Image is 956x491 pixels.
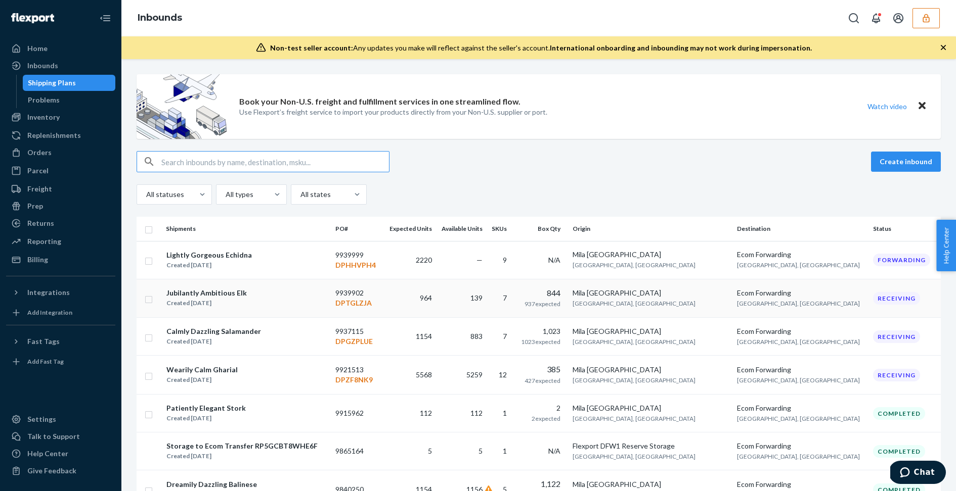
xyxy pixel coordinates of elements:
[27,449,68,459] div: Help Center
[573,261,696,269] span: [GEOGRAPHIC_DATA], [GEOGRAPHIC_DATA]
[861,99,914,114] button: Watch video
[23,75,116,91] a: Shipping Plans
[733,217,869,241] th: Destination
[737,261,860,269] span: [GEOGRAPHIC_DATA], [GEOGRAPHIC_DATA]
[6,305,115,321] a: Add Integration
[936,220,956,271] button: Help Center
[515,217,569,241] th: Box Qty
[166,375,238,385] div: Created [DATE]
[6,284,115,301] button: Integrations
[573,479,729,489] div: Mila [GEOGRAPHIC_DATA]
[416,370,432,379] span: 5568
[27,148,52,158] div: Orders
[428,447,432,455] span: 5
[27,201,43,211] div: Prep
[129,4,190,33] ol: breadcrumbs
[573,300,696,307] span: [GEOGRAPHIC_DATA], [GEOGRAPHIC_DATA]
[166,451,318,461] div: Created [DATE]
[6,198,115,214] a: Prep
[737,403,865,413] div: Ecom Forwarding
[470,409,483,417] span: 112
[28,95,60,105] div: Problems
[470,293,483,302] span: 139
[503,256,507,264] span: 9
[737,338,860,346] span: [GEOGRAPHIC_DATA], [GEOGRAPHIC_DATA]
[550,43,812,52] span: International onboarding and inbounding may not work during impersonation.
[476,256,483,264] span: —
[916,99,929,114] button: Close
[737,250,865,260] div: Ecom Forwarding
[27,61,58,71] div: Inbounds
[532,415,560,422] span: 2 expected
[573,338,696,346] span: [GEOGRAPHIC_DATA], [GEOGRAPHIC_DATA]
[6,354,115,370] a: Add Fast Tag
[225,189,226,200] input: All types
[525,300,560,308] span: 937 expected
[27,414,56,424] div: Settings
[6,411,115,427] a: Settings
[416,332,432,340] span: 1154
[844,8,864,28] button: Open Search Box
[737,479,865,489] div: Ecom Forwarding
[6,58,115,74] a: Inbounds
[737,453,860,460] span: [GEOGRAPHIC_DATA], [GEOGRAPHIC_DATA]
[331,318,383,356] td: 9937115
[466,370,483,379] span: 5259
[166,298,247,308] div: Created [DATE]
[503,409,507,417] span: 1
[27,308,72,317] div: Add Integration
[166,326,261,336] div: Calmly Dazzling Salamander
[873,445,925,458] div: Completed
[162,217,331,241] th: Shipments
[871,152,941,172] button: Create inbound
[569,217,733,241] th: Origin
[573,326,729,336] div: Mila [GEOGRAPHIC_DATA]
[6,215,115,231] a: Returns
[573,403,729,413] div: Mila [GEOGRAPHIC_DATA]
[27,236,61,247] div: Reporting
[737,365,865,375] div: Ecom Forwarding
[161,152,389,172] input: Search inbounds by name, destination, msku...
[873,407,925,420] div: Completed
[166,288,247,298] div: Jubilantly Ambitious Elk
[6,40,115,57] a: Home
[166,365,238,375] div: Wearily Calm Gharial
[6,233,115,250] a: Reporting
[145,189,146,200] input: All statuses
[27,336,60,347] div: Fast Tags
[6,144,115,161] a: Orders
[416,256,432,264] span: 2220
[6,463,115,479] button: Give Feedback
[239,96,520,108] p: Book your Non-U.S. freight and fulfillment services in one streamlined flow.
[6,181,115,197] a: Freight
[166,479,257,489] div: Dreamily Dazzling Balinese
[27,255,48,265] div: Billing
[27,130,81,140] div: Replenishments
[436,217,487,241] th: Available Units
[519,364,560,375] div: 385
[737,415,860,422] span: [GEOGRAPHIC_DATA], [GEOGRAPHIC_DATA]
[331,356,383,395] td: 9921513
[420,409,432,417] span: 112
[335,298,379,308] p: DPTGLZJA
[499,370,507,379] span: 12
[737,288,865,298] div: Ecom Forwarding
[27,43,48,54] div: Home
[503,293,507,302] span: 7
[519,287,560,299] div: 844
[166,441,318,451] div: Storage to Ecom Transfer RP5GCBT8WHE6F
[270,43,812,53] div: Any updates you make will reflect against the seller's account.
[6,163,115,179] a: Parcel
[479,447,483,455] span: 5
[873,369,920,381] div: Receiving
[737,376,860,384] span: [GEOGRAPHIC_DATA], [GEOGRAPHIC_DATA]
[166,250,252,260] div: Lightly Gorgeous Echidna
[239,107,547,117] p: Use Flexport’s freight service to import your products directly from your Non-U.S. supplier or port.
[573,453,696,460] span: [GEOGRAPHIC_DATA], [GEOGRAPHIC_DATA]
[6,252,115,268] a: Billing
[503,332,507,340] span: 7
[27,357,64,366] div: Add Fast Tag
[27,218,54,228] div: Returns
